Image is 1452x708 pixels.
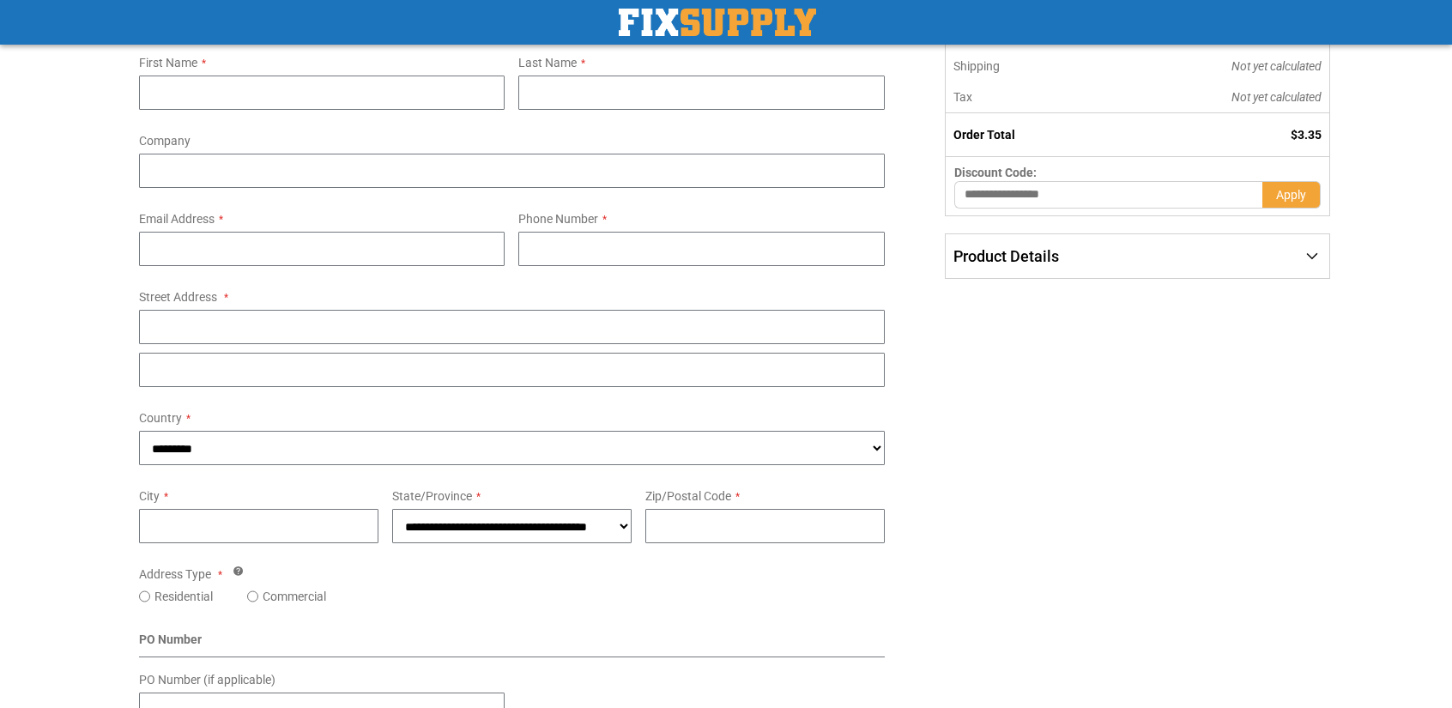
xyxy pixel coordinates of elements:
[139,673,275,687] span: PO Number (if applicable)
[953,247,1059,265] span: Product Details
[1276,188,1306,202] span: Apply
[1231,59,1322,73] span: Not yet calculated
[518,212,598,226] span: Phone Number
[1231,90,1322,104] span: Not yet calculated
[518,56,577,70] span: Last Name
[139,134,191,148] span: Company
[954,166,1037,179] span: Discount Code:
[953,128,1015,142] strong: Order Total
[392,489,472,503] span: State/Province
[1291,128,1322,142] span: $3.35
[619,9,816,36] img: Fix Industrial Supply
[1262,181,1321,209] button: Apply
[945,82,1116,113] th: Tax
[953,59,1000,73] span: Shipping
[139,212,215,226] span: Email Address
[645,489,731,503] span: Zip/Postal Code
[139,56,197,70] span: First Name
[139,631,885,657] div: PO Number
[619,9,816,36] a: store logo
[154,588,213,605] label: Residential
[263,588,326,605] label: Commercial
[139,489,160,503] span: City
[139,567,211,581] span: Address Type
[139,411,182,425] span: Country
[139,290,217,304] span: Street Address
